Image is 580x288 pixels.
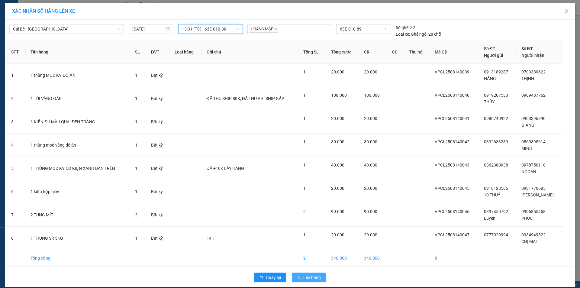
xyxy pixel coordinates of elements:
th: Ghi chú [202,40,298,64]
th: CC [387,40,404,64]
span: CHỊ MAI [521,239,537,244]
span: 1 [303,139,306,144]
th: Tên hàng [26,40,130,64]
div: VP [GEOGRAPHIC_DATA] [52,5,113,20]
td: Bất kỳ [146,64,170,87]
span: 2 [303,209,306,214]
span: 0777920994 [484,232,508,237]
th: SL [130,40,146,64]
span: [PERSON_NAME] [521,193,554,197]
span: ĐÃ +10K LẤY HÀNG [207,166,244,171]
span: DĐ: [5,24,14,31]
span: Gửi: [5,6,14,12]
td: 9 [298,250,326,267]
span: VPCL2508140047 [435,232,469,237]
span: 1 [303,93,306,98]
span: rollback [259,275,263,280]
td: 7 [6,203,26,227]
span: 30.000 [364,139,377,144]
button: rollbackQuay lại [254,273,286,282]
td: 4 [6,134,26,157]
span: 1 [303,70,306,74]
div: VP Cai Lậy [5,5,47,12]
th: Loại hàng [170,40,201,64]
span: Người gửi [484,53,503,58]
span: Luyến [484,216,495,221]
span: VPCL2508140046 [435,209,469,214]
span: MÁY CHÀ NGỌC ẨN [5,21,44,53]
span: 1 [135,236,137,241]
td: 3 [6,110,26,134]
th: ĐVT [146,40,170,64]
span: Số ghế: [396,24,409,31]
span: THÙY [484,99,495,104]
td: 340.000 [359,250,387,267]
th: Thu hộ [404,40,430,64]
span: 100.000 [331,93,347,98]
span: 1 [135,166,137,171]
div: Ghế ngồi 28 chỗ [396,31,441,37]
span: 0862380938 [484,163,508,167]
td: 1 thùng MOD KV ĐỒ ĂN [26,64,130,87]
span: 0918128586 [484,186,508,191]
span: 0913189287 [484,70,508,74]
span: 1 [303,163,306,167]
span: 40.000 [364,163,377,167]
span: Nhận: [52,6,66,12]
span: close [564,9,569,14]
td: 6 [6,180,26,203]
span: close [274,28,277,31]
td: 1 kiện hộp giấy [26,180,130,203]
span: Số ĐT [484,46,495,51]
div: 32 [396,24,415,31]
span: 0986740922 [484,116,508,121]
span: 1 [303,186,306,191]
td: 340.000 [326,250,359,267]
span: 0931770685 [521,186,546,191]
span: 1 [135,119,137,124]
td: Bất kỳ [146,203,170,227]
span: 100.000 [364,93,380,98]
td: Bất kỳ [146,157,170,180]
td: 1 KIỆN ĐỦ MÀU QUAI ĐEN TRẮNG [26,110,130,134]
span: 90.000 [364,209,377,214]
div: CHỊ MAI [52,20,113,27]
td: 5 [6,157,26,180]
td: 2 TỤNG MÍT [26,203,130,227]
td: Bất kỳ [146,227,170,250]
span: 63E-010.89 [340,24,387,34]
td: 1 thùng mod vàng đồ ăn [26,134,130,157]
span: 20.000 [331,70,344,74]
span: ĐÃ THU SHIP 80K, ĐÃ THU PHÍ SHIP GẤP [207,96,284,101]
span: 0909487762 [521,93,546,98]
div: 0934949322 [52,27,113,35]
th: Tổng SL [298,40,326,64]
span: 0869395614 [521,139,546,144]
th: CR [359,40,387,64]
span: Cái Bè - Sài Gòn [13,24,120,34]
span: 20.000 [364,116,377,121]
td: 1 THÙNG SR 5KG [26,227,130,250]
span: VPCL2508140041 [435,116,469,121]
span: 0392633239 [484,139,508,144]
span: 1 [135,96,137,101]
span: 90.000 [331,209,344,214]
span: HOÀNG MẬP [249,26,278,33]
span: GIANG [521,123,534,128]
span: 1 [135,73,137,78]
span: 20.000 [364,70,377,74]
span: 20.000 [331,186,344,191]
span: Loại xe: [396,31,410,37]
td: Bất kỳ [146,134,170,157]
th: STT [6,40,26,64]
span: Số ĐT [521,46,533,51]
button: uploadLên hàng [292,273,326,282]
td: 2 [6,87,26,110]
span: 40.000 [331,163,344,167]
td: 1 TÚI VÀNG GẤP [26,87,130,110]
input: 14/08/2025 [132,26,164,32]
span: 2 [135,212,137,217]
span: 1 [303,116,306,121]
span: upload [297,275,301,280]
td: Tổng cộng [26,250,130,267]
